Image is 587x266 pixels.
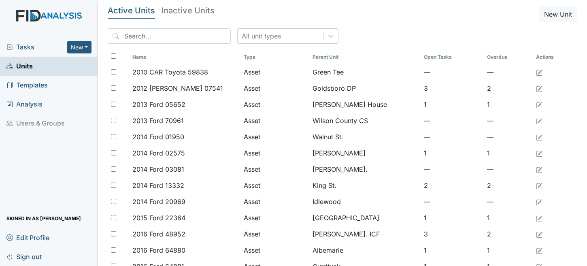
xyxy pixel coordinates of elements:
td: — [421,64,484,80]
td: — [484,129,533,145]
td: 1 [421,242,484,258]
td: Walnut St. [309,129,421,145]
td: [PERSON_NAME]. ICF [309,226,421,242]
h5: Active Units [108,6,155,15]
td: — [484,64,533,80]
span: Units [6,60,33,72]
input: Toggle All Rows Selected [111,53,116,59]
td: Asset [240,64,309,80]
td: — [421,194,484,210]
td: Wilson County CS [309,113,421,129]
input: Search... [108,28,231,44]
td: Asset [240,96,309,113]
td: 1 [421,210,484,226]
td: Asset [240,177,309,194]
td: Asset [240,194,309,210]
td: Asset [240,242,309,258]
th: Toggle SortBy [309,50,421,64]
td: Asset [240,161,309,177]
td: Asset [240,145,309,161]
td: 3 [421,226,484,242]
span: 2013 Ford 70961 [132,116,184,126]
a: Edit [536,229,542,239]
td: [GEOGRAPHIC_DATA] [309,210,421,226]
td: 2 [421,177,484,194]
td: 1 [421,145,484,161]
td: Asset [240,129,309,145]
span: 2013 Ford 05652 [132,100,185,109]
span: Signed in as [PERSON_NAME] [6,212,81,225]
th: Toggle SortBy [240,50,309,64]
a: Edit [536,245,542,255]
span: 2012 [PERSON_NAME] 07541 [132,83,223,93]
td: 1 [421,96,484,113]
th: Toggle SortBy [484,50,533,64]
a: Edit [536,132,542,142]
td: — [484,194,533,210]
td: — [421,129,484,145]
a: Edit [536,148,542,158]
a: Edit [536,164,542,174]
td: 1 [484,210,533,226]
span: 2016 Ford 64880 [132,245,185,255]
th: Toggle SortBy [421,50,484,64]
td: Goldsboro DP [309,80,421,96]
span: 2014 Ford 03081 [132,164,184,174]
td: [PERSON_NAME] [309,145,421,161]
a: Tasks [6,42,67,52]
span: 2014 Ford 20969 [132,197,185,206]
span: Templates [6,79,48,92]
span: 2014 Ford 01950 [132,132,184,142]
span: 2015 Ford 22364 [132,213,185,223]
td: — [484,161,533,177]
span: Edit Profile [6,231,49,244]
span: 2014 Ford 13332 [132,181,184,190]
button: New [67,41,91,53]
a: Edit [536,116,542,126]
th: Actions [533,50,573,64]
a: Edit [536,83,542,93]
td: Asset [240,210,309,226]
a: Edit [536,197,542,206]
td: — [484,113,533,129]
td: 2 [484,226,533,242]
td: — [421,113,484,129]
td: 2 [484,80,533,96]
td: 1 [484,145,533,161]
a: Edit [536,213,542,223]
span: Analysis [6,98,43,111]
td: King St. [309,177,421,194]
a: Edit [536,67,542,77]
h5: Inactive Units [162,6,215,15]
td: Asset [240,113,309,129]
td: Idlewood [309,194,421,210]
td: [PERSON_NAME]. [309,161,421,177]
button: New Unit [539,6,577,22]
td: [PERSON_NAME] House [309,96,421,113]
span: Sign out [6,250,42,263]
span: 2016 Ford 48952 [132,229,185,239]
div: All unit types [242,31,281,41]
td: — [421,161,484,177]
td: Albemarle [309,242,421,258]
span: 2010 CAR Toyota 59838 [132,67,208,77]
td: 2 [484,177,533,194]
a: Edit [536,100,542,109]
td: 3 [421,80,484,96]
td: 1 [484,242,533,258]
span: 2014 Ford 02575 [132,148,185,158]
td: 1 [484,96,533,113]
td: Green Tee [309,64,421,80]
td: Asset [240,226,309,242]
a: Edit [536,181,542,190]
td: Asset [240,80,309,96]
th: Toggle SortBy [129,50,240,64]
